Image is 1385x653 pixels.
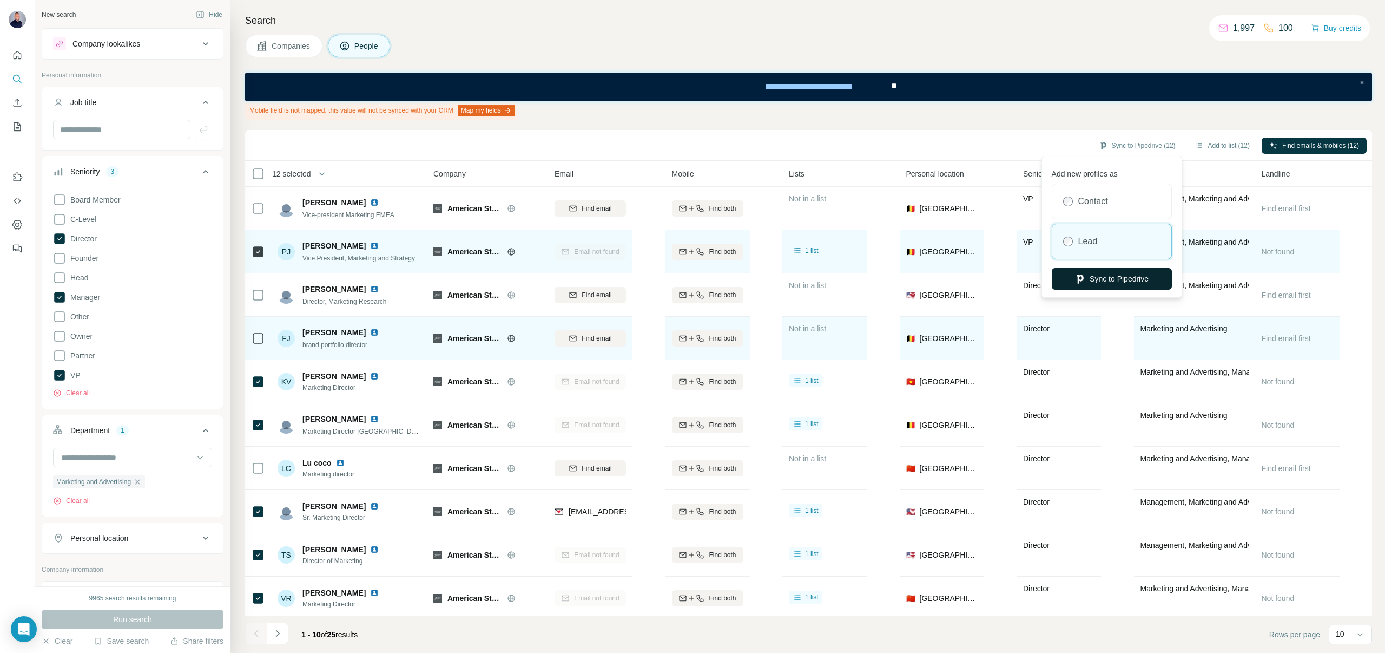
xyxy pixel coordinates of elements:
button: Find both [672,504,743,520]
button: Find both [672,244,743,260]
img: LinkedIn logo [370,328,379,337]
img: Logo of American Standard [433,464,442,473]
button: My lists [9,117,26,136]
span: [PERSON_NAME] [302,587,366,598]
span: Not found [1262,247,1295,256]
button: Company lookalikes [42,31,223,57]
span: [PERSON_NAME] [302,414,366,425]
span: Company [433,168,466,179]
img: Logo of American Standard [433,247,442,256]
span: Not found [1262,377,1295,386]
span: Marketing and Advertising [1140,324,1228,333]
span: [PERSON_NAME] [302,197,366,208]
span: Not in a list [789,194,826,203]
span: Find email [582,204,611,213]
span: VP [66,370,81,381]
span: Vice President, Marketing and Strategy [302,254,415,262]
button: Find email [555,200,626,217]
span: American Standard [447,333,502,344]
span: Landline [1262,168,1290,179]
img: Logo of American Standard [433,594,442,603]
button: Find both [672,200,743,217]
span: Marketing Director [302,599,383,609]
img: provider findymail logo [555,506,563,517]
span: Find both [709,420,736,430]
span: American Standard [447,550,502,560]
span: Find email first [1262,204,1311,213]
span: Marketing Director [302,383,383,393]
span: 1 list [805,246,819,256]
img: LinkedIn logo [370,241,379,250]
span: [GEOGRAPHIC_DATA] [920,506,978,517]
div: Personal location [70,533,128,544]
img: LinkedIn logo [370,285,379,293]
label: Contact [1078,195,1108,208]
span: [PERSON_NAME] [302,544,366,555]
button: Clear all [53,388,90,398]
img: Avatar [278,200,295,217]
span: Find both [709,507,736,517]
span: [PERSON_NAME] [302,327,366,338]
span: 1 list [805,549,819,559]
span: Find both [709,593,736,603]
p: Personal information [42,70,223,80]
img: Avatar [9,11,26,28]
img: LinkedIn logo [336,459,345,467]
span: Founder [66,253,98,264]
span: Not found [1262,551,1295,559]
span: Director [1023,454,1050,463]
span: Director [1023,541,1050,550]
span: [PERSON_NAME] [302,240,366,251]
span: Rows per page [1269,629,1320,640]
button: Find email [555,330,626,347]
span: People [354,41,379,51]
button: Dashboard [9,215,26,234]
span: Management, Marketing and Advertising [1140,541,1276,550]
button: Feedback [9,239,26,258]
img: Logo of American Standard [433,291,442,299]
span: Marketing and Advertising, Management [1140,584,1276,593]
span: 1 - 10 [301,630,321,639]
span: Owner [66,331,93,342]
img: Avatar [278,286,295,304]
button: Clear [42,636,72,647]
p: 100 [1278,22,1293,35]
div: Job title [70,97,96,108]
span: [GEOGRAPHIC_DATA] [920,593,978,604]
button: Find emails & mobiles (12) [1262,138,1367,154]
span: 1 list [805,376,819,386]
button: Find both [672,547,743,563]
div: VR [278,590,295,607]
span: [PERSON_NAME] [302,284,366,295]
span: Director [66,233,97,244]
button: Department1 [42,417,223,448]
button: Find both [672,330,743,347]
span: [GEOGRAPHIC_DATA] [920,333,978,344]
button: Find both [672,287,743,303]
button: Seniority3 [42,159,223,189]
span: Board Member [66,194,121,205]
img: Logo of American Standard [433,204,442,213]
button: Find both [672,590,743,606]
span: Find email first [1262,291,1311,299]
span: 🇺🇸 [906,550,915,560]
button: Hide [188,6,230,23]
span: Director [1023,281,1050,290]
span: American Standard [447,290,502,301]
p: 10 [1336,629,1344,639]
span: Marketing and Advertising, Management [1140,454,1276,463]
img: Avatar [278,503,295,520]
p: 1,997 [1233,22,1255,35]
p: Company information [42,565,223,574]
iframe: Banner [245,73,1372,101]
span: American Standard [447,203,502,214]
button: Find email [555,460,626,476]
div: 3 [106,167,118,177]
span: Mobile [672,168,694,179]
span: American Standard [447,376,502,387]
span: Management, Marketing and Advertising [1140,238,1276,246]
button: Share filters [170,636,223,647]
span: Find email [582,463,611,473]
span: [GEOGRAPHIC_DATA] [920,203,978,214]
span: Sr. Marketing Director [302,513,383,523]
